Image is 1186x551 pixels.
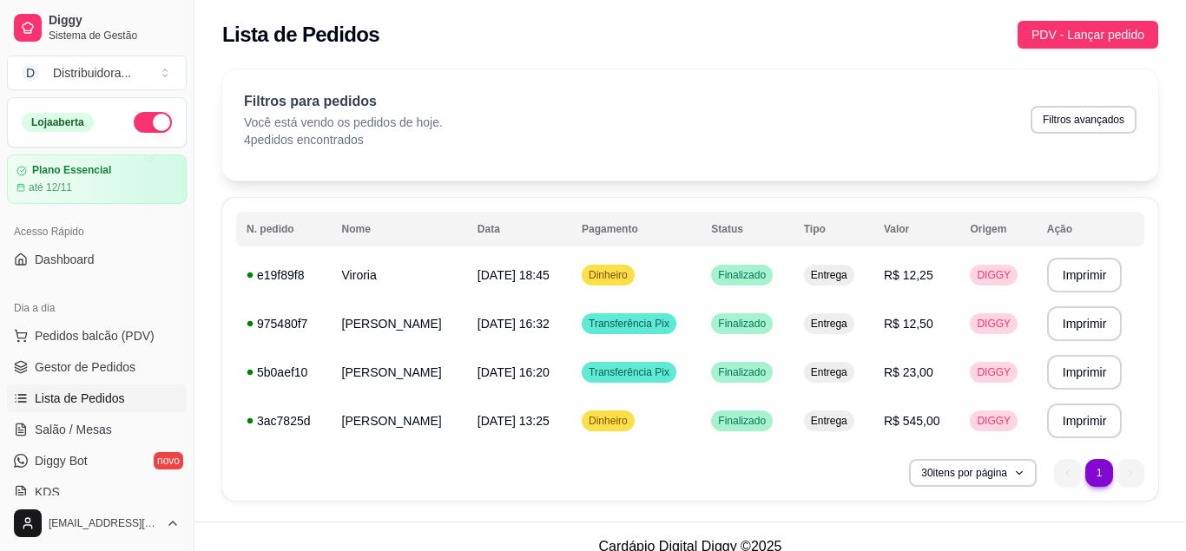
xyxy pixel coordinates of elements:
[807,414,851,428] span: Entrega
[585,317,673,331] span: Transferência Pix
[585,268,631,282] span: Dinheiro
[909,459,1037,487] button: 30itens por página
[222,21,379,49] h2: Lista de Pedidos
[715,414,769,428] span: Finalizado
[247,364,321,381] div: 5b0aef10
[973,317,1014,331] span: DIGGY
[585,414,631,428] span: Dinheiro
[35,358,135,376] span: Gestor de Pedidos
[1037,212,1144,246] th: Ação
[7,218,187,246] div: Acesso Rápido
[7,154,187,204] a: Plano Essencialaté 12/11
[467,212,571,246] th: Data
[49,13,180,29] span: Diggy
[22,64,39,82] span: D
[35,421,112,438] span: Salão / Mesas
[53,64,131,82] div: Distribuidora ...
[701,212,793,246] th: Status
[884,317,933,331] span: R$ 12,50
[807,317,851,331] span: Entrega
[7,7,187,49] a: DiggySistema de Gestão
[247,266,321,284] div: e19f89f8
[873,212,960,246] th: Valor
[22,113,94,132] div: Loja aberta
[1031,106,1137,134] button: Filtros avançados
[1047,306,1123,341] button: Imprimir
[247,412,321,430] div: 3ac7825d
[1047,258,1123,292] button: Imprimir
[332,212,467,246] th: Nome
[884,268,933,282] span: R$ 12,25
[134,112,172,133] button: Alterar Status
[1047,355,1123,390] button: Imprimir
[478,365,550,379] span: [DATE] 16:20
[49,29,180,43] span: Sistema de Gestão
[7,502,187,544] button: [EMAIL_ADDRESS][DOMAIN_NAME]
[571,212,701,246] th: Pagamento
[7,416,187,443] a: Salão / Mesas
[7,294,187,322] div: Dia a dia
[7,447,187,475] a: Diggy Botnovo
[244,114,443,131] p: Você está vendo os pedidos de hoje.
[247,315,321,332] div: 975480f7
[884,365,933,379] span: R$ 23,00
[478,414,550,428] span: [DATE] 13:25
[959,212,1036,246] th: Origem
[332,397,467,445] td: [PERSON_NAME]
[49,516,159,530] span: [EMAIL_ADDRESS][DOMAIN_NAME]
[35,251,95,268] span: Dashboard
[7,478,187,506] a: KDS
[32,164,111,177] article: Plano Essencial
[332,299,467,348] td: [PERSON_NAME]
[794,212,873,246] th: Tipo
[973,414,1014,428] span: DIGGY
[807,268,851,282] span: Entrega
[973,365,1014,379] span: DIGGY
[478,268,550,282] span: [DATE] 18:45
[478,317,550,331] span: [DATE] 16:32
[973,268,1014,282] span: DIGGY
[244,91,443,112] p: Filtros para pedidos
[7,384,187,412] a: Lista de Pedidos
[1018,21,1158,49] button: PDV - Lançar pedido
[715,365,769,379] span: Finalizado
[1085,459,1113,487] li: pagination item 1 active
[715,317,769,331] span: Finalizado
[1047,403,1123,438] button: Imprimir
[715,268,769,282] span: Finalizado
[35,452,88,469] span: Diggy Bot
[35,483,60,501] span: KDS
[7,56,187,90] button: Select a team
[332,348,467,397] td: [PERSON_NAME]
[7,246,187,273] a: Dashboard
[1031,25,1144,44] span: PDV - Lançar pedido
[35,390,125,407] span: Lista de Pedidos
[29,180,72,194] article: até 12/11
[807,365,851,379] span: Entrega
[7,353,187,381] a: Gestor de Pedidos
[1045,450,1153,495] nav: pagination navigation
[35,327,155,344] span: Pedidos balcão (PDV)
[7,322,187,350] button: Pedidos balcão (PDV)
[332,251,467,299] td: Viroria
[236,212,332,246] th: N. pedido
[244,131,443,148] p: 4 pedidos encontrados
[585,365,673,379] span: Transferência Pix
[884,414,940,428] span: R$ 545,00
